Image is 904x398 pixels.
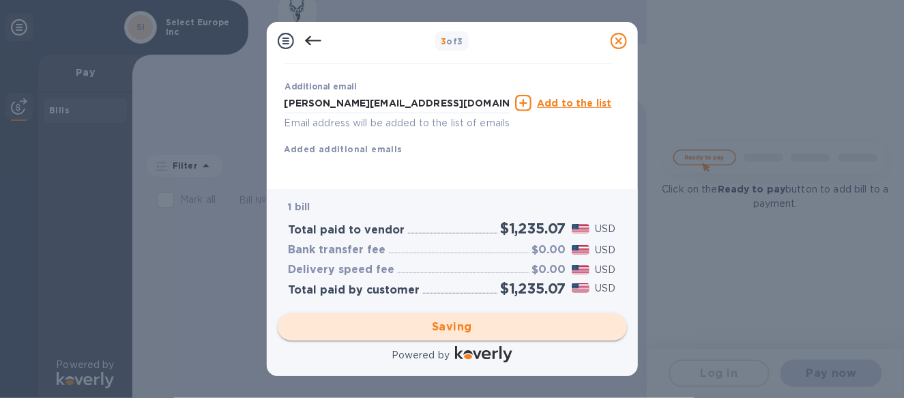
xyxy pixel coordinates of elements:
[537,98,611,109] u: Add to the list
[455,346,512,363] img: Logo
[500,280,566,297] h2: $1,235.07
[595,263,615,277] p: USD
[392,348,450,363] p: Powered by
[532,244,566,257] h3: $0.00
[289,284,420,297] h3: Total paid by customer
[572,245,590,255] img: USD
[532,264,566,276] h3: $0.00
[285,93,510,113] input: Enter additional email
[289,224,405,237] h3: Total paid to vendor
[289,201,310,212] b: 1 bill
[500,220,566,237] h2: $1,235.07
[572,265,590,274] img: USD
[289,244,386,257] h3: Bank transfer fee
[285,144,403,154] b: Added additional emails
[595,243,615,257] p: USD
[285,83,357,91] label: Additional email
[595,281,615,296] p: USD
[285,115,510,131] p: Email address will be added to the list of emails
[572,224,590,233] img: USD
[441,36,446,46] span: 3
[595,222,615,236] p: USD
[289,264,395,276] h3: Delivery speed fee
[572,283,590,293] img: USD
[441,36,463,46] b: of 3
